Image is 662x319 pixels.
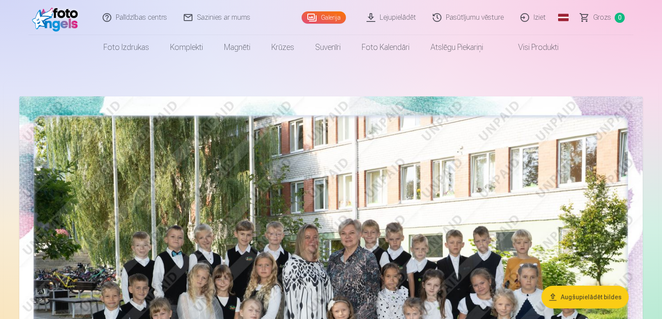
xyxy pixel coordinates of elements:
a: Galerija [302,11,346,24]
img: /fa1 [32,4,82,32]
a: Foto izdrukas [93,35,160,60]
a: Visi produkti [494,35,569,60]
span: Grozs [593,12,611,23]
a: Komplekti [160,35,214,60]
a: Suvenīri [305,35,351,60]
a: Foto kalendāri [351,35,420,60]
a: Magnēti [214,35,261,60]
a: Atslēgu piekariņi [420,35,494,60]
span: 0 [615,13,625,23]
button: Augšupielādēt bildes [541,286,629,308]
a: Krūzes [261,35,305,60]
